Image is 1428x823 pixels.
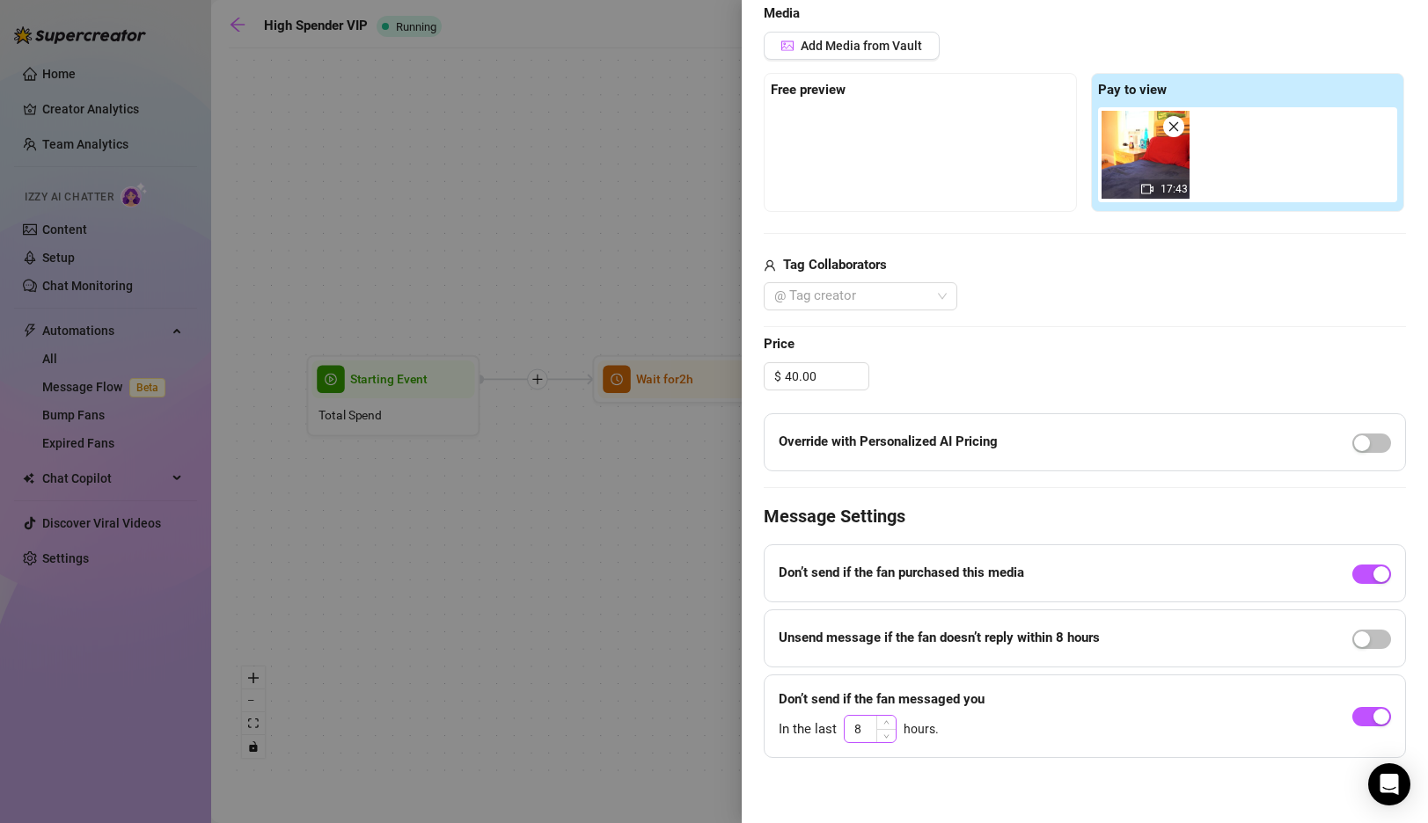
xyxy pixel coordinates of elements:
[1102,111,1190,199] img: media
[801,39,922,53] span: Add Media from Vault
[764,5,800,21] strong: Media
[876,729,896,742] span: Decrease Value
[1161,183,1188,195] span: 17:43
[764,336,795,352] strong: Price
[1168,120,1180,133] span: close
[779,719,837,740] span: In the last
[876,716,896,729] span: Increase Value
[771,82,846,98] strong: Free preview
[781,40,794,52] span: picture
[779,433,998,449] strong: Override with Personalized AI Pricing
[779,691,985,707] strong: Don’t send if the fan messaged you
[883,719,890,725] span: up
[785,363,868,390] input: Free
[1102,111,1190,199] div: 17:43
[779,715,985,743] div: hours.
[1098,82,1167,98] strong: Pay to view
[764,32,940,60] button: Add Media from Vault
[764,504,1406,528] h4: Message Settings
[779,630,1100,645] strong: Unsend message if the fan doesn’t reply within 8 hours
[1368,763,1410,805] div: Open Intercom Messenger
[779,564,1024,580] strong: Don’t send if the fan purchased this media
[1141,183,1153,195] span: video-camera
[783,257,887,273] strong: Tag Collaborators
[883,733,890,739] span: down
[764,255,776,276] span: user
